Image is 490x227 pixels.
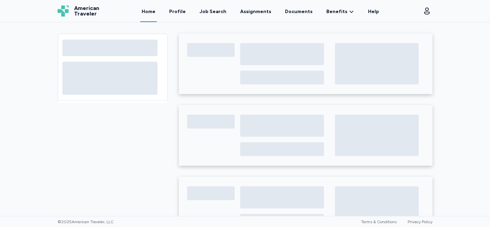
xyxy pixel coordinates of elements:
a: Home [140,1,157,22]
span: © 2025 American Traveler, LLC [58,219,114,225]
div: Job Search [200,8,226,15]
span: Benefits [326,8,347,15]
img: Logo [58,6,69,17]
a: Benefits [326,8,354,15]
a: Terms & Conditions [361,219,397,224]
span: American Traveler [74,6,99,17]
a: Privacy Policy [408,219,432,224]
